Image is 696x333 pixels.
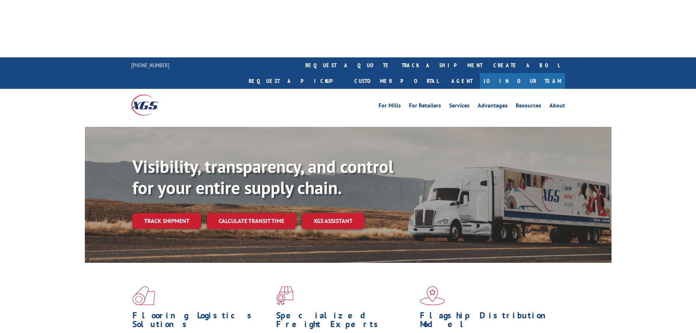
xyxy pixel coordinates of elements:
a: XGS ASSISTANT [302,213,364,229]
a: Track shipment [132,213,201,228]
a: Customer Portal [349,73,444,89]
a: Join Our Team [480,73,565,89]
a: Agent [444,73,480,89]
img: xgs-icon-flagship-distribution-model-red [420,286,445,305]
h1: Flagship Distribution Model [420,311,558,332]
img: xgs-icon-total-supply-chain-intelligence-red [132,286,155,305]
a: track a shipment [396,57,488,73]
a: Advantages [478,103,508,111]
a: For Retailers [409,103,441,111]
a: For Mills [379,103,401,111]
a: request a quote [300,57,396,73]
img: xgs-icon-focused-on-flooring-red [276,286,293,305]
a: [PHONE_NUMBER] [131,61,169,69]
b: Visibility, transparency, and control for your entire supply chain. [132,155,394,199]
h1: Flooring Logistics Solutions [132,311,271,332]
a: Services [449,103,470,111]
h1: Specialized Freight Experts [276,311,414,332]
a: Request a pickup [243,73,349,89]
a: Resources [516,103,541,111]
a: Create a BOL [488,57,565,73]
a: Calculate transit time [207,213,296,229]
a: About [549,103,565,111]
